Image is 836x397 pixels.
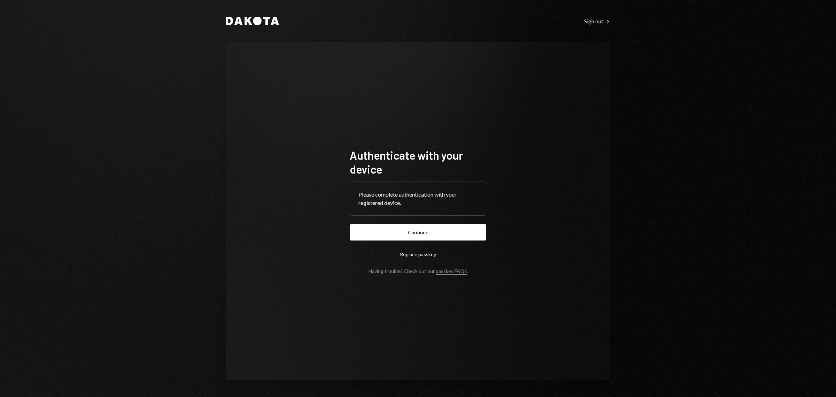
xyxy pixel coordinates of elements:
[584,18,610,25] div: Sign out
[369,268,468,274] div: Having trouble? Check out our .
[350,246,486,262] button: Replace passkey
[584,17,610,25] a: Sign out
[350,148,486,176] h1: Authenticate with your device
[358,190,478,207] div: Please complete authentication with your registered device.
[350,224,486,241] button: Continue
[436,268,467,275] a: passkey FAQs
